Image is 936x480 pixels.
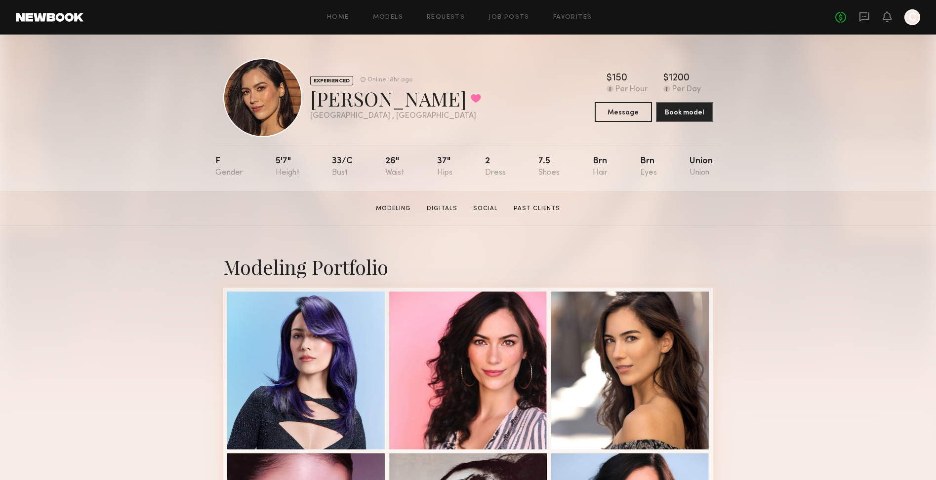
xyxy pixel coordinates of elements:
[310,76,353,85] div: EXPERIENCED
[669,74,690,83] div: 1200
[593,157,608,177] div: Brn
[607,74,612,83] div: $
[427,14,465,21] a: Requests
[612,74,627,83] div: 150
[485,157,506,177] div: 2
[904,9,920,25] a: C
[423,204,461,213] a: Digitals
[640,157,657,177] div: Brn
[553,14,592,21] a: Favorites
[372,204,415,213] a: Modeling
[215,157,243,177] div: F
[367,77,412,83] div: Online 18hr ago
[510,204,564,213] a: Past Clients
[488,14,529,21] a: Job Posts
[538,157,560,177] div: 7.5
[672,85,701,94] div: Per Day
[310,85,481,111] div: [PERSON_NAME]
[332,157,353,177] div: 33/c
[276,157,299,177] div: 5'7"
[310,112,481,120] div: [GEOGRAPHIC_DATA] , [GEOGRAPHIC_DATA]
[469,204,502,213] a: Social
[223,254,713,280] div: Modeling Portfolio
[385,157,404,177] div: 26"
[373,14,403,21] a: Models
[615,85,648,94] div: Per Hour
[327,14,349,21] a: Home
[595,102,652,122] button: Message
[437,157,452,177] div: 37"
[663,74,669,83] div: $
[656,102,713,122] button: Book model
[690,157,713,177] div: Union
